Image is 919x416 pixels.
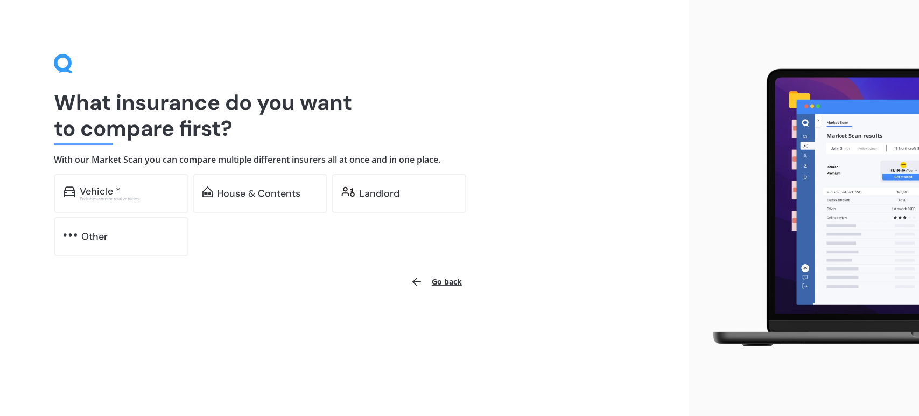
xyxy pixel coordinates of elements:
div: Other [81,231,108,242]
h1: What insurance do you want to compare first? [54,89,635,141]
img: home-and-contents.b802091223b8502ef2dd.svg [202,186,213,197]
div: Landlord [359,188,399,199]
h4: With our Market Scan you can compare multiple different insurers all at once and in one place. [54,154,635,165]
img: car.f15378c7a67c060ca3f3.svg [64,186,75,197]
div: Excludes commercial vehicles [80,197,179,201]
div: House & Contents [217,188,300,199]
img: other.81dba5aafe580aa69f38.svg [64,230,77,240]
img: landlord.470ea2398dcb263567d0.svg [341,186,355,197]
button: Go back [404,269,468,295]
div: Vehicle * [80,186,121,197]
img: laptop.webp [698,63,919,353]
